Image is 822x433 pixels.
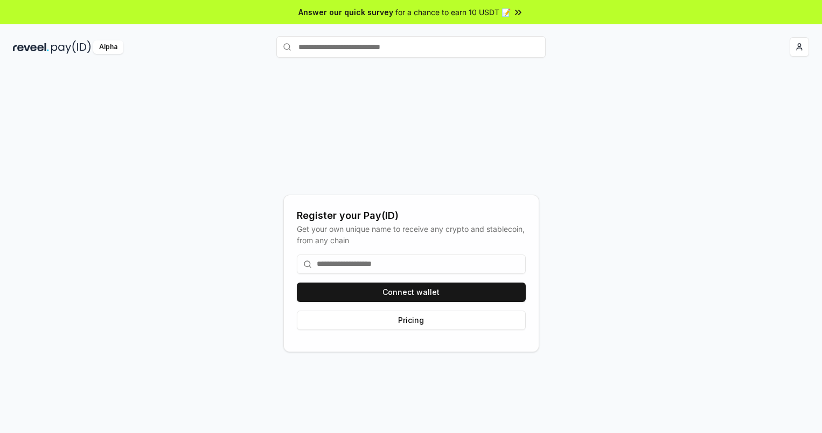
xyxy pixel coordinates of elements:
span: Answer our quick survey [298,6,393,18]
img: reveel_dark [13,40,49,54]
span: for a chance to earn 10 USDT 📝 [395,6,511,18]
div: Get your own unique name to receive any crypto and stablecoin, from any chain [297,223,526,246]
div: Register your Pay(ID) [297,208,526,223]
div: Alpha [93,40,123,54]
button: Pricing [297,311,526,330]
button: Connect wallet [297,283,526,302]
img: pay_id [51,40,91,54]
